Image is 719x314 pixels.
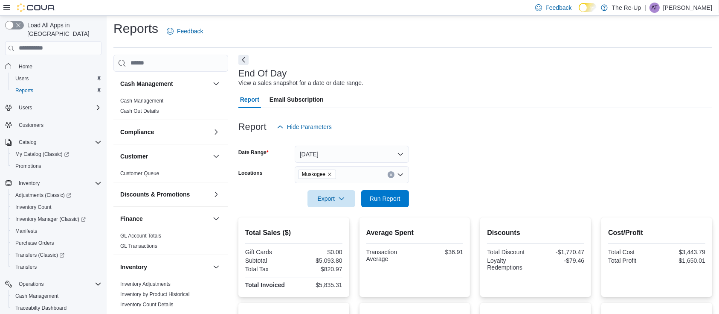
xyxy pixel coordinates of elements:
[12,291,101,301] span: Cash Management
[9,148,105,160] a: My Catalog (Classic)
[9,302,105,314] button: Traceabilty Dashboard
[9,85,105,97] button: Reports
[120,79,173,88] h3: Cash Management
[120,233,161,239] a: GL Account Totals
[15,264,37,270] span: Transfers
[163,23,206,40] a: Feedback
[120,243,157,249] span: GL Transactions
[12,262,40,272] a: Transfers
[15,279,101,289] span: Operations
[211,127,221,137] button: Compliance
[2,119,105,131] button: Customers
[487,249,534,255] div: Total Discount
[15,120,101,130] span: Customers
[307,190,355,207] button: Export
[12,303,70,313] a: Traceabilty Dashboard
[113,231,228,255] div: Finance
[296,282,342,288] div: $5,835.31
[397,171,404,178] button: Open list of options
[120,263,147,271] h3: Inventory
[12,250,101,260] span: Transfers (Classic)
[296,266,342,273] div: $820.97
[15,163,41,170] span: Promotions
[12,226,41,236] a: Manifests
[15,204,52,211] span: Inventory Count
[9,73,105,85] button: Users
[296,257,342,264] div: $5,093.80
[238,170,263,176] label: Locations
[238,122,267,132] h3: Report
[120,232,161,239] span: GL Account Totals
[120,291,190,297] a: Inventory by Product Historical
[295,146,409,163] button: [DATE]
[12,238,101,248] span: Purchase Orders
[211,189,221,200] button: Discounts & Promotions
[388,171,394,178] button: Clear input
[370,194,400,203] span: Run Report
[9,290,105,302] button: Cash Management
[15,62,36,72] a: Home
[579,3,597,12] input: Dark Mode
[12,202,101,212] span: Inventory Count
[12,161,45,171] a: Promotions
[9,261,105,273] button: Transfers
[416,249,463,255] div: $36.91
[120,170,159,176] a: Customer Queue
[245,282,285,288] strong: Total Invoiced
[15,228,37,235] span: Manifests
[545,3,571,12] span: Feedback
[211,214,221,224] button: Finance
[12,190,101,200] span: Adjustments (Classic)
[120,190,209,199] button: Discounts & Promotions
[177,27,203,35] span: Feedback
[12,214,101,224] span: Inventory Manager (Classic)
[12,149,101,159] span: My Catalog (Classic)
[19,63,32,70] span: Home
[211,79,221,89] button: Cash Management
[9,160,105,172] button: Promotions
[238,149,269,156] label: Date Range
[120,97,163,104] span: Cash Management
[15,151,69,158] span: My Catalog (Classic)
[649,3,660,13] div: Aubrey Turner
[12,73,101,84] span: Users
[211,262,221,272] button: Inventory
[15,75,29,82] span: Users
[273,118,335,135] button: Hide Parameters
[120,98,163,104] a: Cash Management
[608,257,655,264] div: Total Profit
[24,21,101,38] span: Load All Apps in [GEOGRAPHIC_DATA]
[19,180,40,187] span: Inventory
[537,257,584,264] div: -$79.46
[12,73,32,84] a: Users
[120,302,174,308] a: Inventory Count Details
[15,279,47,289] button: Operations
[19,122,43,129] span: Customers
[120,128,209,136] button: Compliance
[120,170,159,177] span: Customer Queue
[487,257,534,271] div: Loyalty Redemptions
[15,103,35,113] button: Users
[238,55,249,65] button: Next
[12,85,101,96] span: Reports
[113,96,228,120] div: Cash Management
[2,102,105,114] button: Users
[120,243,157,249] a: GL Transactions
[120,214,143,223] h3: Finance
[240,91,259,108] span: Report
[2,278,105,290] button: Operations
[120,152,209,161] button: Customer
[17,3,55,12] img: Cova
[245,249,292,255] div: Gift Cards
[238,68,287,79] h3: End Of Day
[12,190,75,200] a: Adjustments (Classic)
[9,189,105,201] a: Adjustments (Classic)
[658,249,705,255] div: $3,443.79
[15,240,54,247] span: Purchase Orders
[120,108,159,114] a: Cash Out Details
[15,61,101,72] span: Home
[302,170,325,179] span: Muskogee
[113,20,158,37] h1: Reports
[298,170,336,179] span: Muskogee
